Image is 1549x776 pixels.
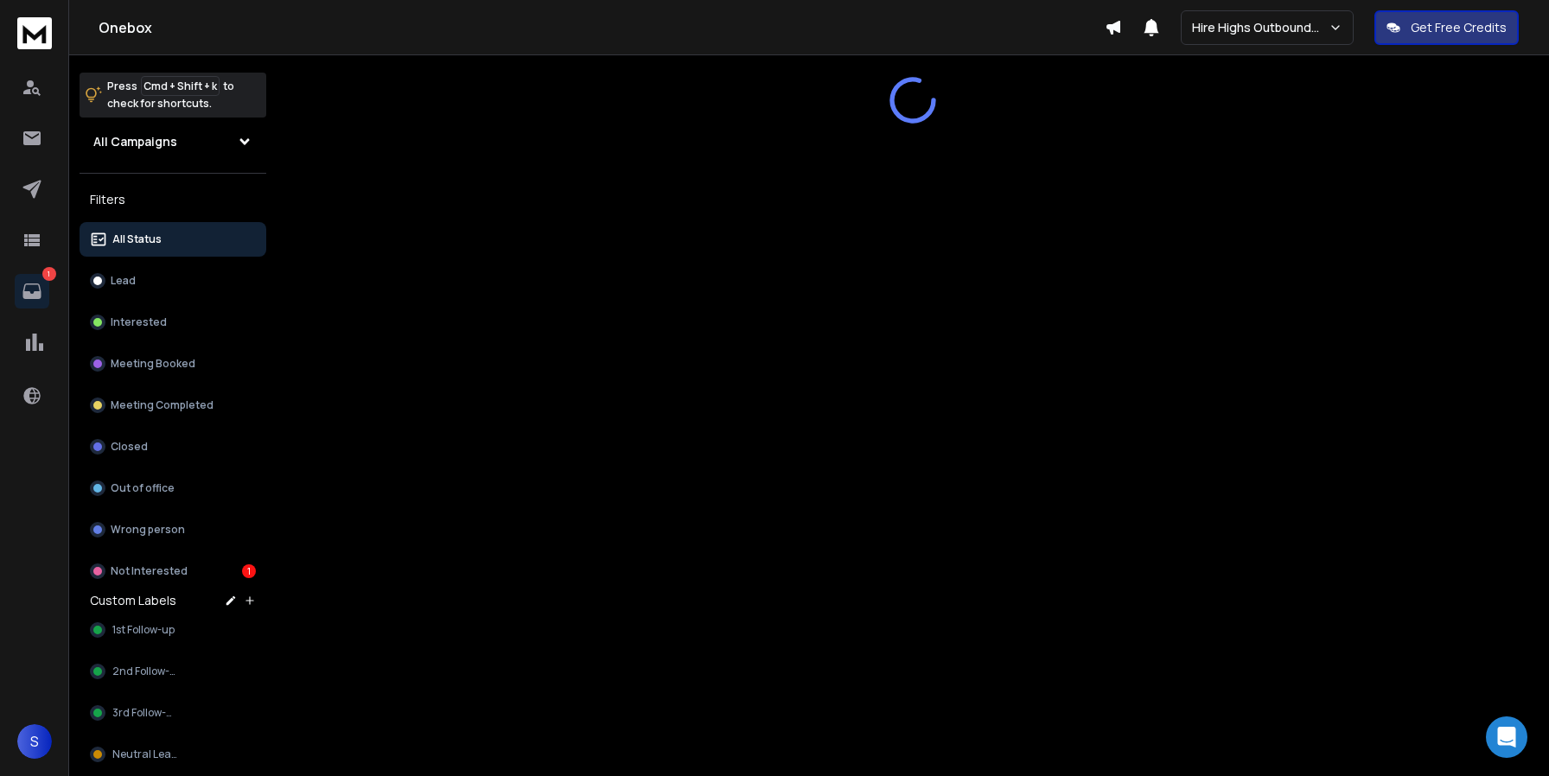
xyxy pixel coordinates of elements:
[80,737,266,772] button: Neutral Leads
[242,564,256,578] div: 1
[99,17,1105,38] h1: Onebox
[111,315,167,329] p: Interested
[111,523,185,537] p: Wrong person
[80,347,266,381] button: Meeting Booked
[80,471,266,506] button: Out of office
[111,398,214,412] p: Meeting Completed
[111,274,136,288] p: Lead
[112,623,175,637] span: 1st Follow-up
[80,429,266,464] button: Closed
[17,17,52,49] img: logo
[80,654,266,689] button: 2nd Follow-up
[107,78,234,112] p: Press to check for shortcuts.
[141,76,220,96] span: Cmd + Shift + k
[112,232,162,246] p: All Status
[15,274,49,308] a: 1
[17,724,52,759] button: S
[80,696,266,730] button: 3rd Follow-up
[80,388,266,423] button: Meeting Completed
[1486,716,1527,758] div: Open Intercom Messenger
[80,305,266,340] button: Interested
[111,564,188,578] p: Not Interested
[42,267,56,281] p: 1
[93,133,177,150] h1: All Campaigns
[112,706,179,720] span: 3rd Follow-up
[1374,10,1519,45] button: Get Free Credits
[90,592,176,609] h3: Custom Labels
[1192,19,1329,36] p: Hire Highs Outbound Engine
[80,613,266,647] button: 1st Follow-up
[111,481,175,495] p: Out of office
[80,554,266,588] button: Not Interested1
[112,665,182,678] span: 2nd Follow-up
[111,440,148,454] p: Closed
[80,222,266,257] button: All Status
[80,264,266,298] button: Lead
[80,512,266,547] button: Wrong person
[1411,19,1507,36] p: Get Free Credits
[80,188,266,212] h3: Filters
[112,747,183,761] span: Neutral Leads
[111,357,195,371] p: Meeting Booked
[80,124,266,159] button: All Campaigns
